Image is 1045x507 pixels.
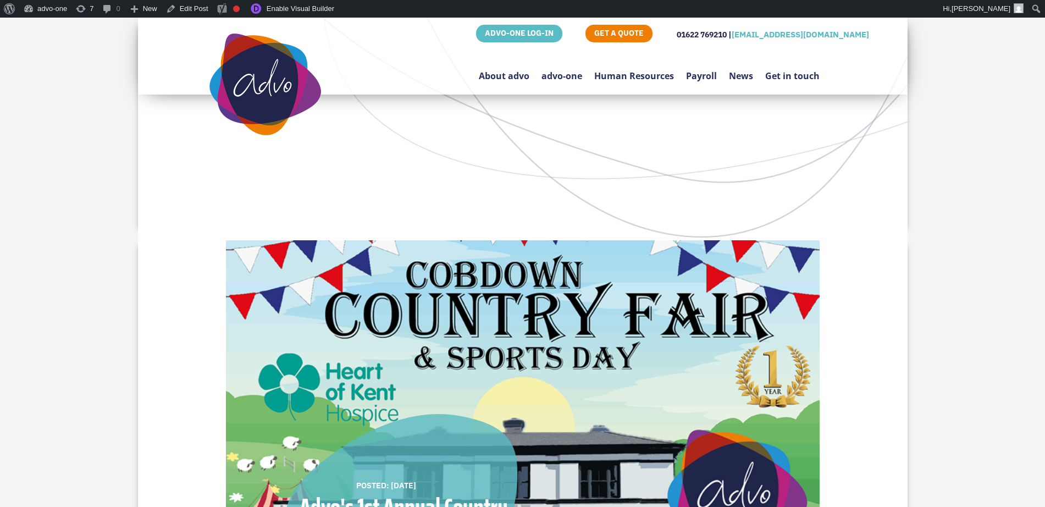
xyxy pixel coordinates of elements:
[541,45,582,97] a: advo-one
[732,29,869,40] a: [EMAIL_ADDRESS][DOMAIN_NAME]
[585,25,653,42] a: GET A QUOTE
[594,45,674,97] a: Human Resources
[356,480,505,492] div: POSTED: [DATE]
[686,45,717,97] a: Payroll
[479,45,529,97] a: About advo
[476,25,562,42] a: ADVO-ONE LOG-IN
[677,30,732,40] span: 01622 769210 |
[952,4,1010,13] span: [PERSON_NAME]
[233,5,240,12] div: Focus keyphrase not set
[729,45,753,97] a: News
[765,45,820,97] a: Get in touch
